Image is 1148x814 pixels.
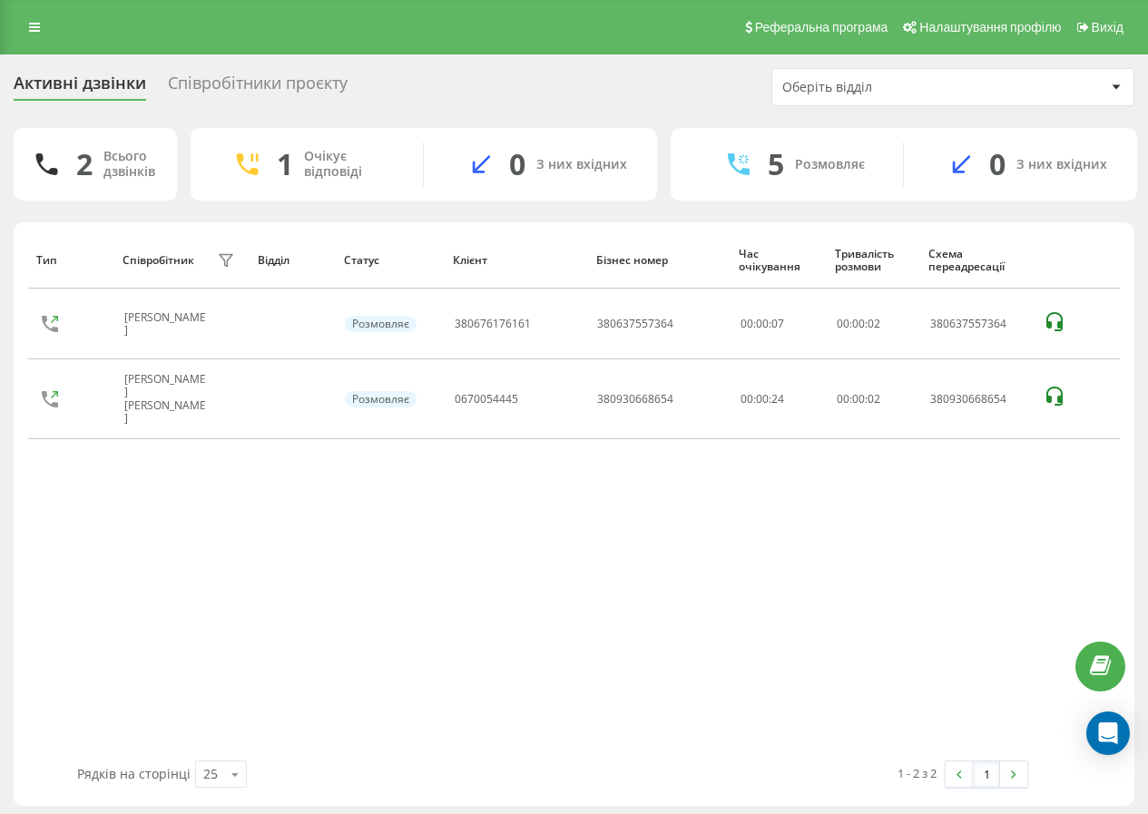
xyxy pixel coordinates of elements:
div: [PERSON_NAME] [124,311,213,338]
div: 00:00:24 [741,393,817,406]
div: 5 [768,147,784,181]
div: Співробітники проєкту [168,74,348,102]
div: 380637557364 [597,318,673,330]
span: 00 [837,316,849,331]
div: З них вхідних [536,157,627,172]
span: 00 [852,316,865,331]
div: 380930668654 [597,393,673,406]
span: 02 [868,391,880,407]
span: Рядків на сторінці [77,765,191,782]
span: 02 [868,316,880,331]
div: Тип [36,254,105,267]
div: Співробітник [123,254,194,267]
div: 0 [989,147,1006,181]
div: 25 [203,765,218,783]
div: Схема переадресації [928,248,1025,274]
div: Open Intercom Messenger [1086,711,1130,755]
div: Розмовляє [345,316,417,332]
div: 00:00:07 [741,318,817,330]
div: Статус [344,254,437,267]
div: Клієнт [453,254,579,267]
div: : : [837,318,880,330]
div: Розмовляє [795,157,865,172]
div: Бізнес номер [596,254,722,267]
span: 00 [852,391,865,407]
a: 1 [973,761,1000,787]
div: 380676176161 [455,318,531,330]
div: Розмовляє [345,391,417,407]
span: Реферальна програма [755,20,888,34]
div: Активні дзвінки [14,74,146,102]
div: 0670054445 [455,393,518,406]
div: Час очікування [739,248,818,274]
div: 380930668654 [930,393,1024,406]
div: Тривалість розмови [835,248,911,274]
div: Оберіть відділ [782,80,999,95]
div: : : [837,393,880,406]
div: 2 [76,147,93,181]
div: [PERSON_NAME] [PERSON_NAME] [124,373,213,426]
div: 380637557364 [930,318,1024,330]
div: Всього дзвінків [103,149,155,180]
div: 1 - 2 з 2 [898,764,937,782]
div: Очікує відповіді [304,149,396,180]
span: 00 [837,391,849,407]
span: Налаштування профілю [919,20,1061,34]
div: Відділ [258,254,327,267]
span: Вихід [1092,20,1123,34]
div: 1 [277,147,293,181]
div: 0 [509,147,525,181]
div: З них вхідних [1016,157,1107,172]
